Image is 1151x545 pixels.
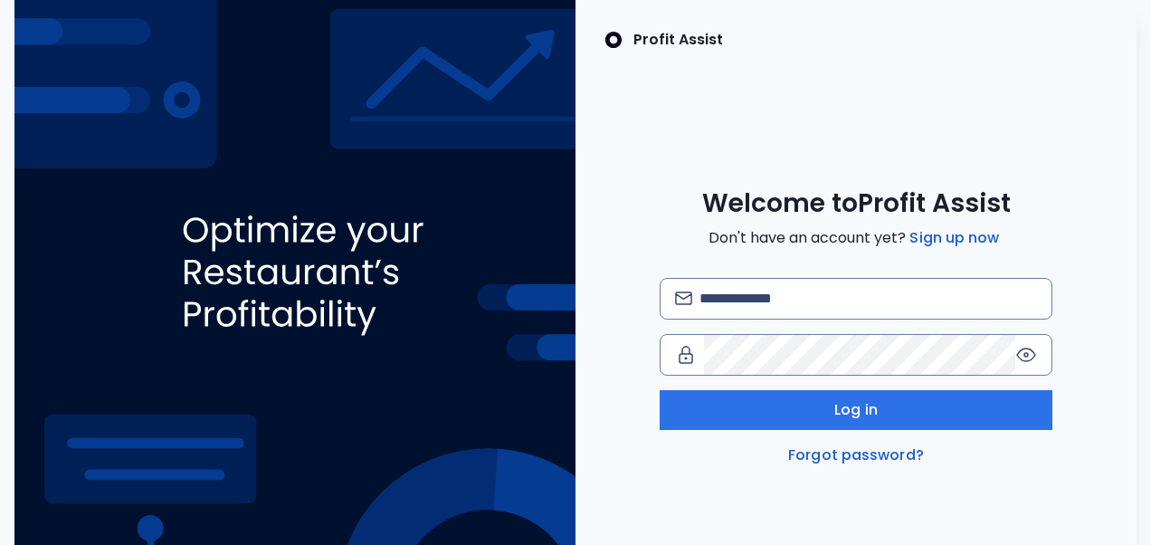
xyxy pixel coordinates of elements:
[702,187,1011,220] span: Welcome to Profit Assist
[785,445,927,466] a: Forgot password?
[834,399,878,421] span: Log in
[633,29,723,51] p: Profit Assist
[906,227,1003,249] a: Sign up now
[709,227,1003,249] span: Don't have an account yet?
[604,29,623,51] img: SpotOn Logo
[675,292,692,305] img: email
[660,390,1052,430] button: Log in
